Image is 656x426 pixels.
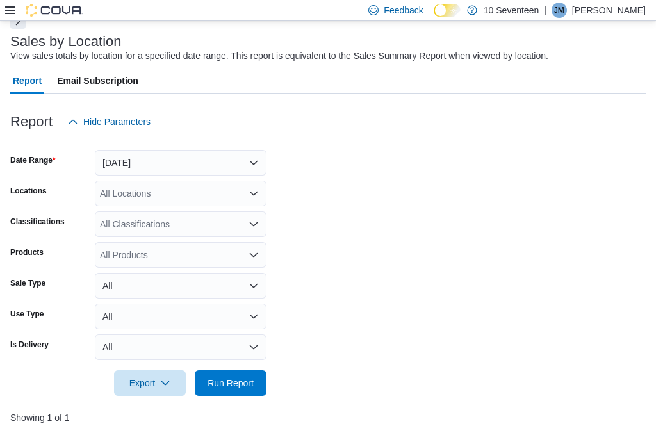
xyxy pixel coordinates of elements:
[10,155,56,165] label: Date Range
[57,68,138,94] span: Email Subscription
[10,186,47,196] label: Locations
[10,278,45,288] label: Sale Type
[114,370,186,396] button: Export
[249,250,259,260] button: Open list of options
[384,4,423,17] span: Feedback
[10,309,44,319] label: Use Type
[484,3,539,18] p: 10 Seventeen
[552,3,567,18] div: Jeremy Mead
[95,273,266,299] button: All
[10,114,53,129] h3: Report
[249,188,259,199] button: Open list of options
[572,3,646,18] p: [PERSON_NAME]
[95,304,266,329] button: All
[10,13,26,29] button: Next
[434,4,461,17] input: Dark Mode
[208,377,254,389] span: Run Report
[83,115,151,128] span: Hide Parameters
[10,247,44,258] label: Products
[95,150,266,176] button: [DATE]
[122,370,178,396] span: Export
[10,340,49,350] label: Is Delivery
[10,34,122,49] h3: Sales by Location
[10,49,548,63] div: View sales totals by location for a specified date range. This report is equivalent to the Sales ...
[195,370,266,396] button: Run Report
[13,68,42,94] span: Report
[10,411,646,424] p: Showing 1 of 1
[249,219,259,229] button: Open list of options
[95,334,266,360] button: All
[554,3,564,18] span: JM
[10,217,65,227] label: Classifications
[544,3,546,18] p: |
[26,4,83,17] img: Cova
[63,109,156,135] button: Hide Parameters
